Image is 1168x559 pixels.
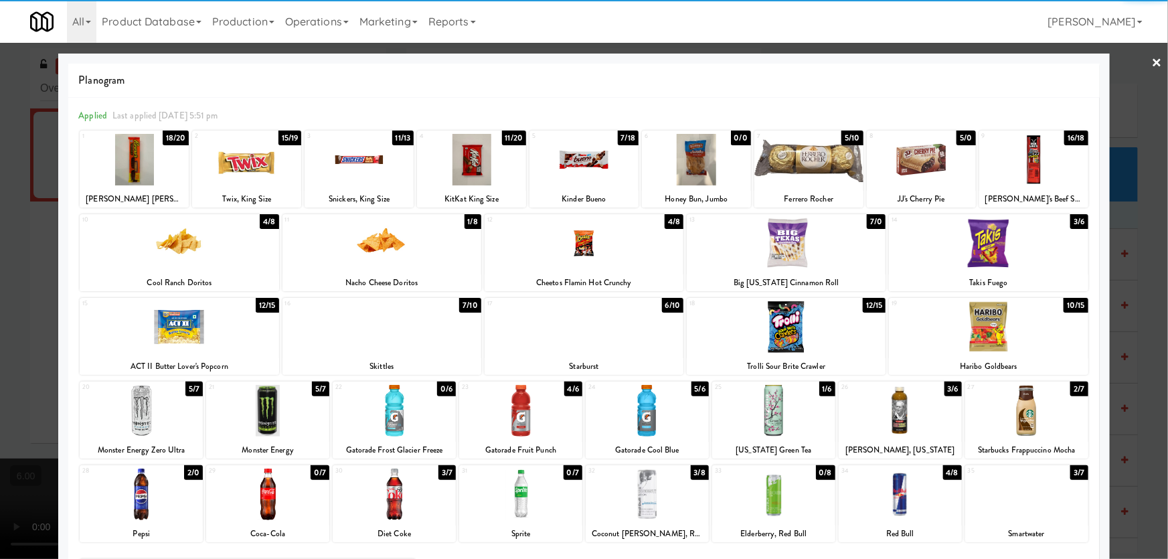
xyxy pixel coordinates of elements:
[82,526,201,542] div: Pepsi
[192,131,301,208] div: 215/19Twix, King Size
[335,442,454,459] div: Gatorade Frost Glacier Freeze
[485,358,683,375] div: Starburst
[841,526,960,542] div: Red Bull
[80,191,189,208] div: [PERSON_NAME] [PERSON_NAME] Size
[282,274,481,291] div: Nacho Cheese Doritos
[891,274,1086,291] div: Takis Fuego
[965,465,1088,542] div: 353/7Smartwater
[82,298,179,309] div: 15
[756,191,861,208] div: Ferrero Rocher
[642,191,751,208] div: Honey Bun, Jumbo
[307,191,412,208] div: Snickers, King Size
[687,358,886,375] div: Trolli Sour Brite Crawler
[80,526,203,542] div: Pepsi
[714,526,833,542] div: Elderberry, Red Bull
[184,465,203,480] div: 2/0
[82,465,141,477] div: 28
[206,382,329,459] div: 215/7Monster Energy
[586,382,709,459] div: 245/6Gatorade Cool Blue
[80,214,278,291] div: 104/8Cool Ranch Doritos
[1070,465,1088,480] div: 3/7
[82,191,187,208] div: [PERSON_NAME] [PERSON_NAME] Size
[282,298,481,375] div: 167/10Skittles
[839,526,962,542] div: Red Bull
[335,526,454,542] div: Diet Coke
[529,131,639,208] div: 57/18Kinder Bueno
[30,10,54,33] img: Micromart
[333,382,456,459] div: 220/6Gatorade Frost Glacier Freeze
[889,298,1088,375] div: 1910/15Haribo Goldbears
[459,465,582,542] div: 310/7Sprite
[687,214,886,291] div: 137/0Big [US_STATE] Cinnamon Roll
[665,214,683,229] div: 4/8
[163,131,189,145] div: 18/20
[968,465,1027,477] div: 35
[305,131,414,208] div: 311/13Snickers, King Size
[1064,298,1088,313] div: 10/15
[754,191,863,208] div: Ferrero Rocher
[80,298,278,375] div: 1512/15ACT II Butter Lover's Popcorn
[869,191,974,208] div: JJ's Cherry Pie
[487,298,584,309] div: 17
[80,358,278,375] div: ACT II Butter Lover's Popcorn
[979,131,1088,208] div: 916/18[PERSON_NAME]'s Beef Stick & Cheese
[335,382,394,393] div: 22
[307,131,359,142] div: 3
[80,442,203,459] div: Monster Energy Zero Ultra
[687,298,886,375] div: 1812/15Trolli Sour Brite Crawler
[80,465,203,542] div: 282/0Pepsi
[462,465,521,477] div: 31
[437,382,456,396] div: 0/6
[869,131,921,142] div: 8
[841,465,900,477] div: 34
[757,131,809,142] div: 7
[867,191,976,208] div: JJ's Cherry Pie
[712,382,835,459] div: 251/6[US_STATE] Green Tea
[586,465,709,542] div: 323/8Coconut [PERSON_NAME], Red Bull
[194,191,299,208] div: Twix, King Size
[588,526,707,542] div: Coconut [PERSON_NAME], Red Bull
[892,298,989,309] div: 19
[816,465,835,480] div: 0/8
[80,382,203,459] div: 205/7Monster Energy Zero Ultra
[1070,214,1088,229] div: 3/6
[839,465,962,542] div: 344/8Red Bull
[208,442,327,459] div: Monster Energy
[892,214,989,226] div: 14
[80,131,189,208] div: 118/20[PERSON_NAME] [PERSON_NAME] Size
[867,214,886,229] div: 7/0
[712,526,835,542] div: Elderberry, Red Bull
[185,382,203,396] div: 5/7
[588,465,647,477] div: 32
[206,442,329,459] div: Monster Energy
[392,131,414,145] div: 11/13
[82,442,201,459] div: Monster Energy Zero Ultra
[644,191,749,208] div: Honey Bun, Jumbo
[82,382,141,393] div: 20
[687,274,886,291] div: Big [US_STATE] Cinnamon Roll
[586,442,709,459] div: Gatorade Cool Blue
[206,465,329,542] div: 290/7Coca-Cola
[819,382,835,396] div: 1/6
[754,131,863,208] div: 75/10Ferrero Rocher
[417,191,526,208] div: KitKat King Size
[979,191,1088,208] div: [PERSON_NAME]'s Beef Stick & Cheese
[712,465,835,542] div: 330/8Elderberry, Red Bull
[209,465,268,477] div: 29
[502,131,527,145] div: 11/20
[80,274,278,291] div: Cool Ranch Doritos
[311,465,329,480] div: 0/7
[531,191,637,208] div: Kinder Bueno
[284,274,479,291] div: Nacho Cheese Doritos
[564,465,582,480] div: 0/7
[459,526,582,542] div: Sprite
[645,131,696,142] div: 6
[642,131,751,208] div: 60/0Honey Bun, Jumbo
[715,382,774,393] div: 25
[284,358,479,375] div: Skittles
[487,214,584,226] div: 12
[285,298,382,309] div: 16
[335,465,394,477] div: 30
[485,274,683,291] div: Cheetos Flamin Hot Crunchy
[459,298,481,313] div: 7/10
